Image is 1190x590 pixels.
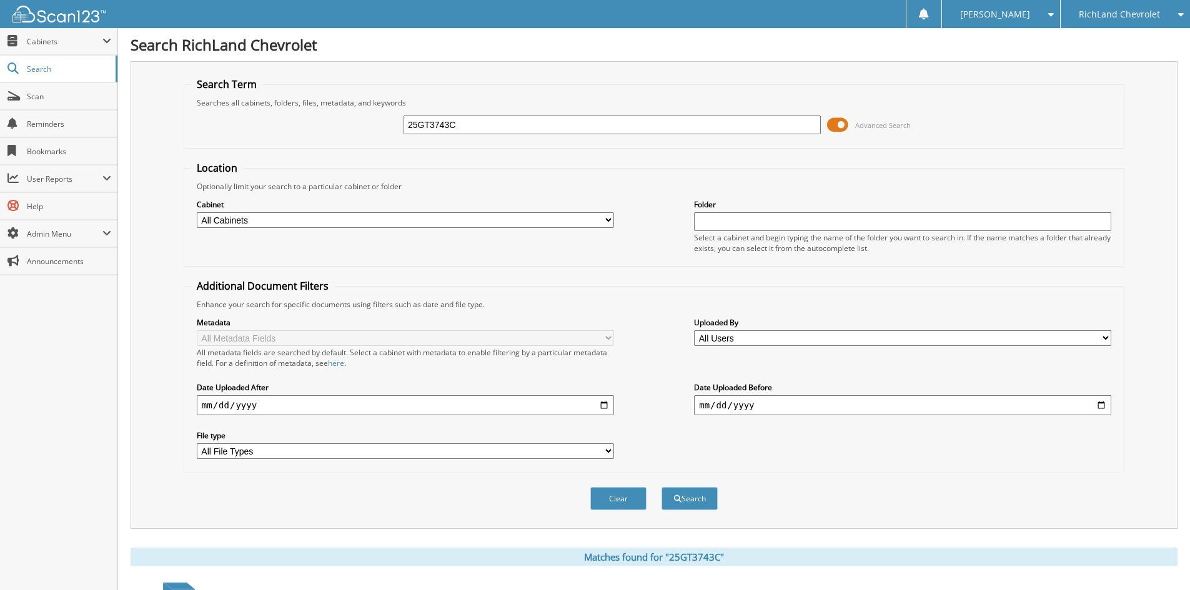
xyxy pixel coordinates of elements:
label: Folder [694,199,1111,210]
div: Matches found for "25GT3743C" [131,548,1178,566]
legend: Location [191,161,244,175]
label: Date Uploaded After [197,382,614,393]
span: Cabinets [27,36,102,47]
h1: Search RichLand Chevrolet [131,34,1178,55]
input: start [197,395,614,415]
span: Search [27,64,109,74]
input: end [694,395,1111,415]
button: Search [662,487,718,510]
legend: Search Term [191,77,263,91]
div: Enhance your search for specific documents using filters such as date and file type. [191,299,1118,310]
legend: Additional Document Filters [191,279,335,293]
a: here [328,358,344,368]
div: All metadata fields are searched by default. Select a cabinet with metadata to enable filtering b... [197,347,614,368]
span: Help [27,201,111,212]
span: Reminders [27,119,111,129]
span: RichLand Chevrolet [1079,11,1160,18]
span: User Reports [27,174,102,184]
img: scan123-logo-white.svg [12,6,106,22]
span: [PERSON_NAME] [960,11,1030,18]
label: Uploaded By [694,317,1111,328]
span: Bookmarks [27,146,111,157]
div: Optionally limit your search to a particular cabinet or folder [191,181,1118,192]
span: Advanced Search [855,120,911,130]
span: Admin Menu [27,229,102,239]
span: Scan [27,91,111,102]
div: Searches all cabinets, folders, files, metadata, and keywords [191,97,1118,108]
label: File type [197,430,614,441]
div: Select a cabinet and begin typing the name of the folder you want to search in. If the name match... [694,232,1111,253]
label: Metadata [197,317,614,328]
label: Date Uploaded Before [694,382,1111,393]
span: Announcements [27,256,111,267]
button: Clear [590,487,647,510]
label: Cabinet [197,199,614,210]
